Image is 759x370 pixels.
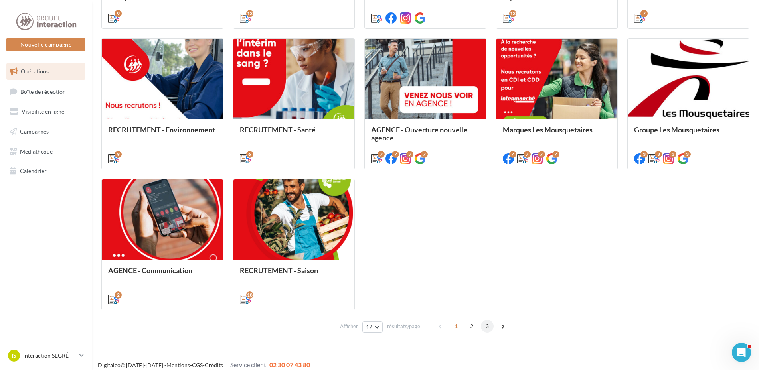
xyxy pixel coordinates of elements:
div: 7 [406,151,413,158]
span: IS [12,352,16,360]
span: RECRUTEMENT - Environnement [108,125,215,134]
iframe: Intercom live chat [732,343,751,362]
div: 7 [392,151,399,158]
div: 13 [509,10,516,17]
a: Mentions [166,362,190,368]
span: Opérations [21,68,49,75]
span: 12 [366,324,373,330]
button: Nouvelle campagne [6,38,85,51]
span: Calendrier [20,167,47,174]
span: résultats/page [387,323,420,330]
div: 6 [246,151,253,158]
span: Campagnes [20,128,49,135]
div: 3 [669,151,676,158]
p: Interaction SEGRÉ [23,352,76,360]
span: 2 [465,320,478,333]
span: 3 [481,320,494,333]
span: Visibilité en ligne [22,108,64,115]
span: AGENCE - Communication [108,266,192,275]
button: 12 [362,321,383,333]
span: Groupe Les Mousquetaires [634,125,719,134]
div: 13 [246,10,253,17]
div: 7 [378,151,385,158]
a: Campagnes [5,123,87,140]
span: 1 [450,320,463,333]
span: Médiathèque [20,148,53,154]
a: Visibilité en ligne [5,103,87,120]
a: CGS [192,362,203,368]
span: © [DATE]-[DATE] - - - [98,362,310,368]
a: IS Interaction SEGRÉ [6,348,85,363]
div: 7 [552,151,559,158]
div: 9 [115,151,122,158]
div: 18 [246,291,253,299]
a: Crédits [205,362,223,368]
a: Boîte de réception [5,83,87,100]
span: RECRUTEMENT - Santé [240,125,316,134]
a: Médiathèque [5,143,87,160]
span: RECRUTEMENT - Saison [240,266,318,275]
span: Service client [230,361,266,368]
a: Opérations [5,63,87,80]
div: 9 [115,10,122,17]
span: Marques Les Mousquetaires [503,125,593,134]
div: 7 [538,151,545,158]
span: Afficher [340,323,358,330]
span: AGENCE - Ouverture nouvelle agence [371,125,468,142]
div: 7 [640,10,648,17]
div: 3 [640,151,648,158]
a: Calendrier [5,163,87,179]
span: 02 30 07 43 80 [269,361,310,368]
a: Digitaleo [98,362,121,368]
span: Boîte de réception [20,88,66,94]
div: 7 [421,151,428,158]
div: 3 [684,151,691,158]
div: 7 [524,151,531,158]
div: 7 [509,151,516,158]
div: 3 [655,151,662,158]
div: 2 [115,291,122,299]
